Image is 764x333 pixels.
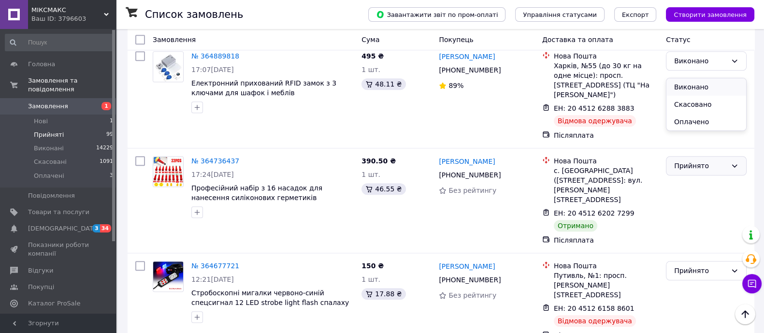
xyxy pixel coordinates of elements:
span: 150 ₴ [361,262,384,270]
div: [PHONE_NUMBER] [437,168,503,182]
span: Cума [361,36,379,43]
div: Післяплата [554,235,658,245]
div: Виконано [674,56,727,66]
span: 1 [110,117,113,126]
span: Відгуки [28,266,53,275]
span: Оплачені [34,172,64,180]
div: Нова Пошта [554,156,658,166]
a: Фото товару [153,156,184,187]
span: 390.50 ₴ [361,157,396,165]
span: 99 [106,130,113,139]
span: Управління статусами [523,11,597,18]
div: Післяплата [554,130,658,140]
a: Професійний набір з 16 насадок для нанесення силіконових герметиків [191,184,322,202]
span: 12:21[DATE] [191,275,234,283]
a: Електронний прихований RFID замок з 3 ключами для шафок і меблів [191,79,336,97]
h1: Список замовлень [145,9,243,20]
span: ЕН: 20 4512 6158 8601 [554,304,634,312]
span: 14229 [96,144,113,153]
a: № 364677721 [191,262,239,270]
button: Експорт [614,7,657,22]
button: Чат з покупцем [742,274,762,293]
div: Прийнято [674,265,727,276]
button: Наверх [735,304,755,324]
button: Управління статусами [515,7,605,22]
span: 3 [110,172,113,180]
span: ЕН: 20 4512 6202 7299 [554,209,634,217]
span: Замовлення [28,102,68,111]
div: [PHONE_NUMBER] [437,63,503,77]
span: 495 ₴ [361,52,384,60]
a: Стробоскопні мигалки червоно-синій спецсигнал 12 LED strobe light flash спалаху [191,289,349,306]
div: Прийнято [674,160,727,171]
span: 1 шт. [361,171,380,178]
div: 46.55 ₴ [361,183,405,195]
button: Створити замовлення [666,7,754,22]
div: Відмова одержувача [554,315,636,327]
span: Без рейтингу [448,291,496,299]
a: [PERSON_NAME] [439,261,495,271]
span: Завантажити звіт по пром-оплаті [376,10,498,19]
div: Отримано [554,220,597,232]
a: [PERSON_NAME] [439,157,495,166]
span: 1 [101,102,111,110]
div: Путивль, №1: просп. [PERSON_NAME][STREET_ADDRESS] [554,271,658,300]
span: Повідомлення [28,191,75,200]
a: № 364889818 [191,52,239,60]
span: [DEMOGRAPHIC_DATA] [28,224,100,233]
li: Скасовано [666,96,746,113]
span: Замовлення [153,36,196,43]
span: Головна [28,60,55,69]
img: Фото товару [153,261,183,291]
div: Нова Пошта [554,51,658,61]
span: Без рейтингу [448,187,496,194]
span: Статус [666,36,691,43]
div: Ваш ID: 3796603 [31,14,116,23]
span: ЕН: 20 4512 6288 3883 [554,104,634,112]
span: 34 [100,224,111,232]
span: Доставка та оплата [542,36,613,43]
a: № 364736437 [191,157,239,165]
img: Фото товару [153,52,183,82]
div: с. [GEOGRAPHIC_DATA] ([STREET_ADDRESS]: вул. [PERSON_NAME][STREET_ADDRESS] [554,166,658,204]
div: Харків, №55 (до 30 кг на одне місце): просп. [STREET_ADDRESS] (ТЦ "На [PERSON_NAME]") [554,61,658,100]
span: Експорт [622,11,649,18]
div: [PHONE_NUMBER] [437,273,503,287]
span: МІКСМАКС [31,6,104,14]
span: Прийняті [34,130,64,139]
a: Фото товару [153,51,184,82]
span: Замовлення та повідомлення [28,76,116,94]
span: 3 [92,224,100,232]
li: Оплачено [666,113,746,130]
span: Виконані [34,144,64,153]
div: 48.11 ₴ [361,78,405,90]
a: [PERSON_NAME] [439,52,495,61]
span: 17:24[DATE] [191,171,234,178]
div: 17.88 ₴ [361,288,405,300]
span: Покупці [28,283,54,291]
span: Скасовані [34,158,67,166]
div: Нова Пошта [554,261,658,271]
span: 1091 [100,158,113,166]
span: 89% [448,82,463,89]
a: Створити замовлення [656,10,754,18]
span: 17:07[DATE] [191,66,234,73]
span: Створити замовлення [674,11,747,18]
span: Каталог ProSale [28,299,80,308]
span: Показники роботи компанії [28,241,89,258]
a: Фото товару [153,261,184,292]
span: Покупець [439,36,473,43]
div: Відмова одержувача [554,115,636,127]
span: 1 шт. [361,66,380,73]
li: Виконано [666,78,746,96]
button: Завантажити звіт по пром-оплаті [368,7,505,22]
img: Фото товару [153,157,183,187]
span: Нові [34,117,48,126]
span: Товари та послуги [28,208,89,217]
span: 1 шт. [361,275,380,283]
input: Пошук [5,34,114,51]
